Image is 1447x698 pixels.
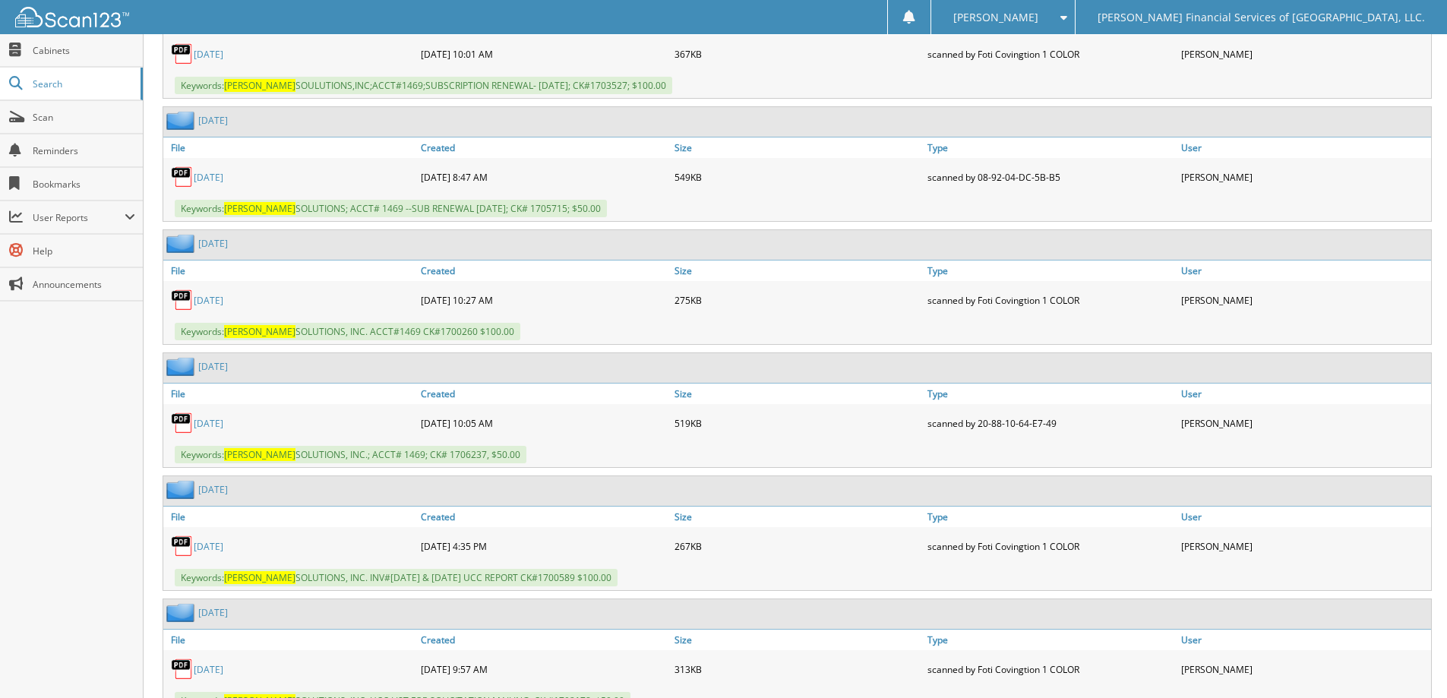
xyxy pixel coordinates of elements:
[171,43,194,65] img: PDF.png
[924,531,1177,561] div: scanned by Foti Covingtion 1 COLOR
[671,507,924,527] a: Size
[175,200,607,217] span: Keywords: SOLUTIONS; ACCT# 1469 --SUB RENEWAL [DATE]; CK# 1705715; $50.00
[671,285,924,315] div: 275KB
[33,144,135,157] span: Reminders
[33,211,125,224] span: User Reports
[1177,507,1431,527] a: User
[194,48,223,61] a: [DATE]
[671,384,924,404] a: Size
[194,171,223,184] a: [DATE]
[953,13,1038,22] span: [PERSON_NAME]
[171,412,194,434] img: PDF.png
[1177,285,1431,315] div: [PERSON_NAME]
[33,111,135,124] span: Scan
[924,137,1177,158] a: Type
[166,480,198,499] img: folder2.png
[417,408,671,438] div: [DATE] 10:05 AM
[1177,408,1431,438] div: [PERSON_NAME]
[175,569,618,586] span: Keywords: SOLUTIONS, INC. INV#[DATE] & [DATE] UCC REPORT CK#1700589 $100.00
[166,357,198,376] img: folder2.png
[1098,13,1425,22] span: [PERSON_NAME] Financial Services of [GEOGRAPHIC_DATA], LLC.
[163,630,417,650] a: File
[194,294,223,307] a: [DATE]
[417,285,671,315] div: [DATE] 10:27 AM
[671,408,924,438] div: 519KB
[198,606,228,619] a: [DATE]
[1177,137,1431,158] a: User
[224,202,295,215] span: [PERSON_NAME]
[1177,654,1431,684] div: [PERSON_NAME]
[417,507,671,527] a: Created
[924,39,1177,69] div: scanned by Foti Covingtion 1 COLOR
[166,234,198,253] img: folder2.png
[171,535,194,557] img: PDF.png
[417,137,671,158] a: Created
[1177,39,1431,69] div: [PERSON_NAME]
[417,39,671,69] div: [DATE] 10:01 AM
[163,384,417,404] a: File
[1177,630,1431,650] a: User
[198,114,228,127] a: [DATE]
[194,540,223,553] a: [DATE]
[417,261,671,281] a: Created
[671,261,924,281] a: Size
[171,166,194,188] img: PDF.png
[194,663,223,676] a: [DATE]
[924,630,1177,650] a: Type
[924,507,1177,527] a: Type
[33,77,133,90] span: Search
[175,77,672,94] span: Keywords: SOULUTIONS,INC;ACCT#1469;SUBSCRIPTION RENEWAL- [DATE]; CK#1703527; $100.00
[224,79,295,92] span: [PERSON_NAME]
[417,384,671,404] a: Created
[224,448,295,461] span: [PERSON_NAME]
[175,446,526,463] span: Keywords: SOLUTIONS, INC.; ACCT# 1469; CK# 1706237, $50.00
[166,603,198,622] img: folder2.png
[924,261,1177,281] a: Type
[924,654,1177,684] div: scanned by Foti Covingtion 1 COLOR
[671,654,924,684] div: 313KB
[1177,162,1431,192] div: [PERSON_NAME]
[198,483,228,496] a: [DATE]
[1177,261,1431,281] a: User
[924,162,1177,192] div: scanned by 08-92-04-DC-5B-B5
[15,7,129,27] img: scan123-logo-white.svg
[417,531,671,561] div: [DATE] 4:35 PM
[671,630,924,650] a: Size
[1177,384,1431,404] a: User
[175,323,520,340] span: Keywords: SOLUTIONS, INC. ACCT#1469 CK#1700260 $100.00
[924,285,1177,315] div: scanned by Foti Covingtion 1 COLOR
[1177,531,1431,561] div: [PERSON_NAME]
[198,360,228,373] a: [DATE]
[1371,625,1447,698] iframe: Chat Widget
[194,417,223,430] a: [DATE]
[417,654,671,684] div: [DATE] 9:57 AM
[166,111,198,130] img: folder2.png
[171,289,194,311] img: PDF.png
[924,384,1177,404] a: Type
[33,278,135,291] span: Announcements
[671,162,924,192] div: 549KB
[163,507,417,527] a: File
[671,39,924,69] div: 367KB
[671,531,924,561] div: 267KB
[33,245,135,257] span: Help
[171,658,194,681] img: PDF.png
[924,408,1177,438] div: scanned by 20-88-10-64-E7-49
[33,178,135,191] span: Bookmarks
[417,162,671,192] div: [DATE] 8:47 AM
[163,137,417,158] a: File
[198,237,228,250] a: [DATE]
[224,325,295,338] span: [PERSON_NAME]
[224,571,295,584] span: [PERSON_NAME]
[33,44,135,57] span: Cabinets
[163,261,417,281] a: File
[671,137,924,158] a: Size
[417,630,671,650] a: Created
